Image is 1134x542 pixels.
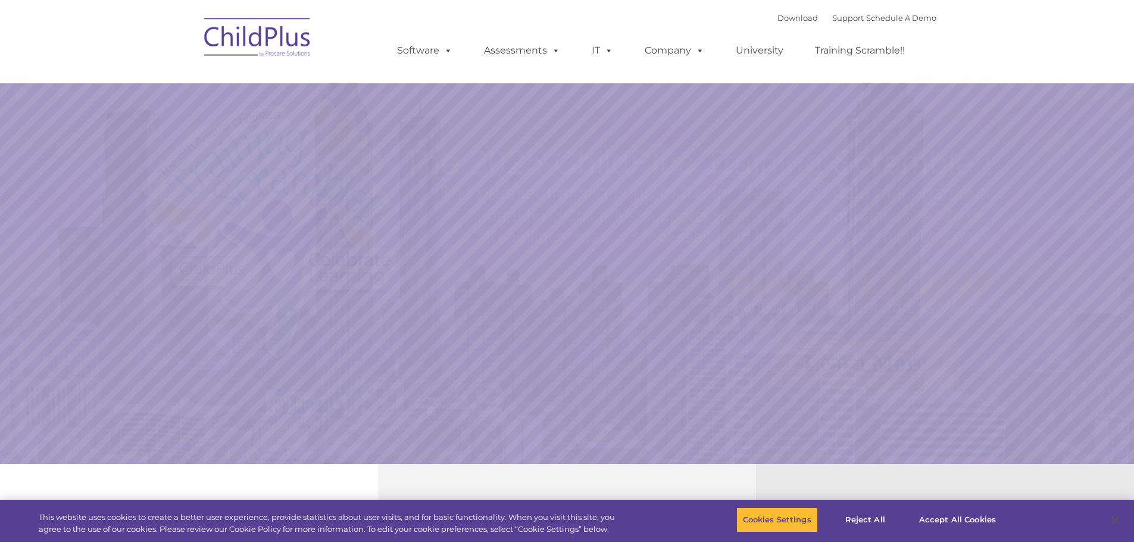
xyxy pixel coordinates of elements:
a: Software [385,39,464,62]
a: Company [633,39,716,62]
a: Assessments [472,39,572,62]
a: University [724,39,795,62]
span: Phone number [165,127,216,136]
button: Close [1102,507,1128,533]
button: Cookies Settings [736,507,818,532]
a: Learn More [771,338,960,388]
a: Support [832,13,864,23]
a: Schedule A Demo [866,13,936,23]
a: IT [580,39,625,62]
span: Last name [165,79,202,87]
div: This website uses cookies to create a better user experience, provide statistics about user visit... [39,512,624,535]
button: Reject All [828,507,902,532]
img: ChildPlus by Procare Solutions [198,10,317,69]
font: | [777,13,936,23]
button: Accept All Cookies [913,507,1002,532]
a: Training Scramble!! [803,39,917,62]
a: Download [777,13,818,23]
